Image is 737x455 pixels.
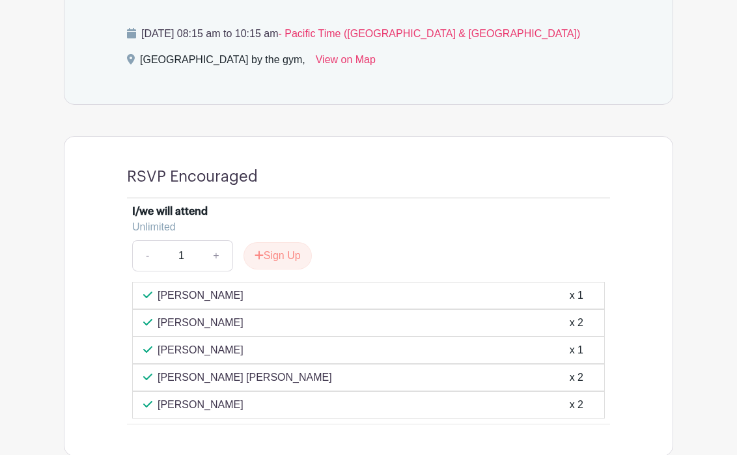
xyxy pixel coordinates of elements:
[158,397,243,413] p: [PERSON_NAME]
[158,370,332,385] p: [PERSON_NAME] [PERSON_NAME]
[132,204,208,219] div: I/we will attend
[278,28,580,39] span: - Pacific Time ([GEOGRAPHIC_DATA] & [GEOGRAPHIC_DATA])
[158,288,243,303] p: [PERSON_NAME]
[158,342,243,358] p: [PERSON_NAME]
[570,370,583,385] div: x 2
[127,26,610,42] p: [DATE] 08:15 am to 10:15 am
[243,242,312,269] button: Sign Up
[132,240,162,271] a: -
[132,219,594,235] div: Unlimited
[127,168,258,187] h4: RSVP Encouraged
[316,52,376,73] a: View on Map
[570,288,583,303] div: x 1
[200,240,232,271] a: +
[570,315,583,331] div: x 2
[570,397,583,413] div: x 2
[158,315,243,331] p: [PERSON_NAME]
[140,52,305,73] div: [GEOGRAPHIC_DATA] by the gym,
[570,342,583,358] div: x 1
